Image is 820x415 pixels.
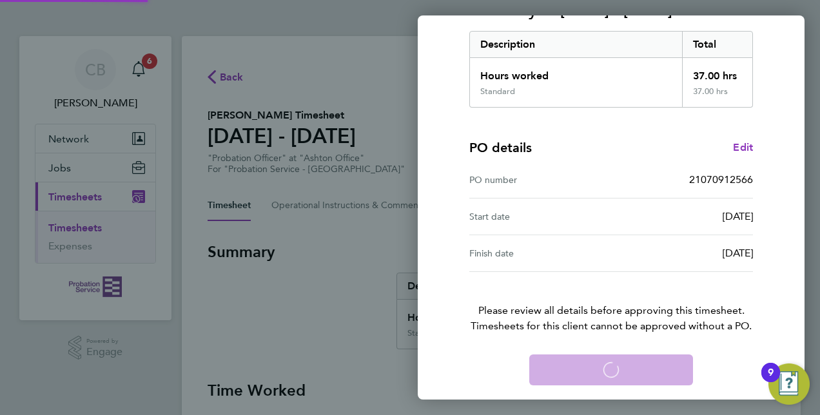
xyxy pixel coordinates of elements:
[733,140,753,155] a: Edit
[469,139,532,157] h4: PO details
[454,272,768,334] p: Please review all details before approving this timesheet.
[682,86,753,107] div: 37.00 hrs
[470,58,682,86] div: Hours worked
[682,58,753,86] div: 37.00 hrs
[469,172,611,188] div: PO number
[480,86,515,97] div: Standard
[768,372,774,389] div: 9
[682,32,753,57] div: Total
[768,363,810,405] button: Open Resource Center, 9 new notifications
[470,32,682,57] div: Description
[611,209,753,224] div: [DATE]
[611,246,753,261] div: [DATE]
[469,246,611,261] div: Finish date
[469,31,753,108] div: Summary of 18 - 24 Aug 2025
[689,173,753,186] span: 21070912566
[733,141,753,153] span: Edit
[469,209,611,224] div: Start date
[454,318,768,334] span: Timesheets for this client cannot be approved without a PO.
